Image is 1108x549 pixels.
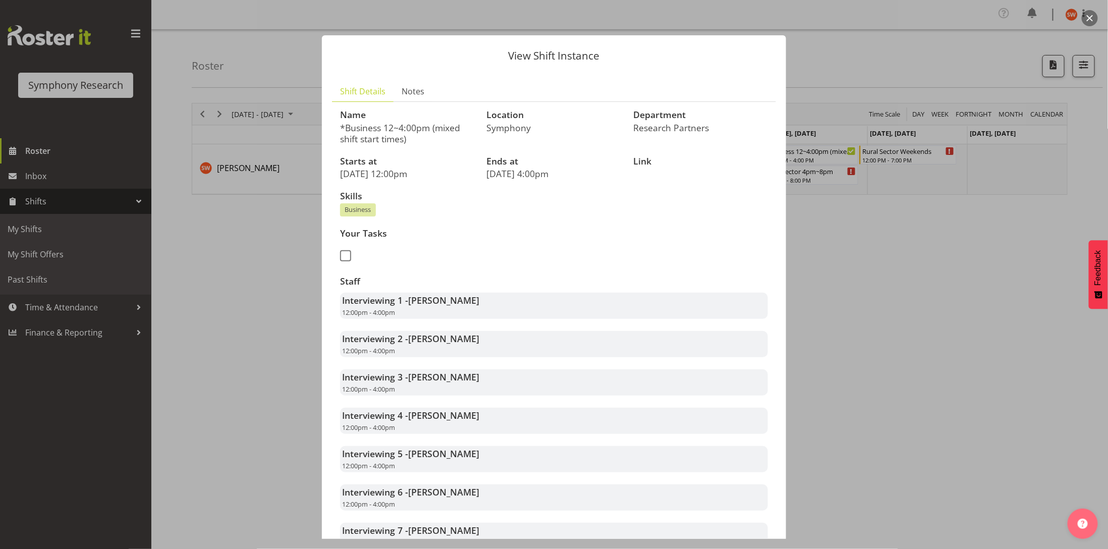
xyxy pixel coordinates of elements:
[342,524,479,536] strong: Interviewing 7 -
[340,122,475,144] p: *Business 12~4:00pm (mixed shift start times)
[342,308,395,317] span: 12:00pm - 4:00pm
[408,524,479,536] span: [PERSON_NAME]
[1094,250,1103,286] span: Feedback
[342,409,479,421] strong: Interviewing 4 -
[340,110,475,120] h3: Name
[408,486,479,498] span: [PERSON_NAME]
[487,168,622,179] p: [DATE] 4:00pm
[342,385,395,394] span: 12:00pm - 4:00pm
[342,486,479,498] strong: Interviewing 6 -
[342,346,395,355] span: 12:00pm - 4:00pm
[1078,519,1088,529] img: help-xxl-2.png
[408,409,479,421] span: [PERSON_NAME]
[340,229,548,239] h3: Your Tasks
[402,85,424,97] span: Notes
[340,156,475,167] h3: Starts at
[633,122,768,133] p: Research Partners
[1089,240,1108,309] button: Feedback - Show survey
[487,110,622,120] h3: Location
[633,110,768,120] h3: Department
[340,277,768,287] h3: Staff
[408,294,479,306] span: [PERSON_NAME]
[342,333,479,345] strong: Interviewing 2 -
[342,538,395,547] span: 12:00pm - 4:00pm
[408,448,479,460] span: [PERSON_NAME]
[342,371,479,383] strong: Interviewing 3 -
[342,448,479,460] strong: Interviewing 5 -
[340,168,475,179] p: [DATE] 12:00pm
[408,333,479,345] span: [PERSON_NAME]
[342,461,395,470] span: 12:00pm - 4:00pm
[332,50,776,61] p: View Shift Instance
[633,156,768,167] h3: Link
[345,205,371,214] span: Business
[487,156,622,167] h3: Ends at
[342,423,395,432] span: 12:00pm - 4:00pm
[340,85,385,97] span: Shift Details
[340,191,768,201] h3: Skills
[342,294,479,306] strong: Interviewing 1 -
[408,371,479,383] span: [PERSON_NAME]
[342,500,395,509] span: 12:00pm - 4:00pm
[487,122,622,133] p: Symphony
